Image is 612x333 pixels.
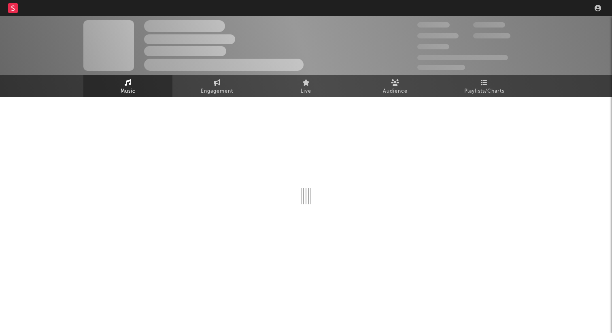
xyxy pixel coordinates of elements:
span: 50,000,000 [417,33,459,38]
span: Music [121,87,136,96]
span: 100,000 [417,44,449,49]
span: 300,000 [417,22,450,28]
a: Music [83,75,172,97]
span: Playlists/Charts [464,87,504,96]
span: Jump Score: 85.0 [417,65,465,70]
a: Live [261,75,351,97]
a: Engagement [172,75,261,97]
span: Engagement [201,87,233,96]
span: Live [301,87,311,96]
span: Audience [383,87,408,96]
a: Playlists/Charts [440,75,529,97]
span: 100,000 [473,22,505,28]
span: 1,000,000 [473,33,510,38]
a: Audience [351,75,440,97]
span: 50,000,000 Monthly Listeners [417,55,508,60]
